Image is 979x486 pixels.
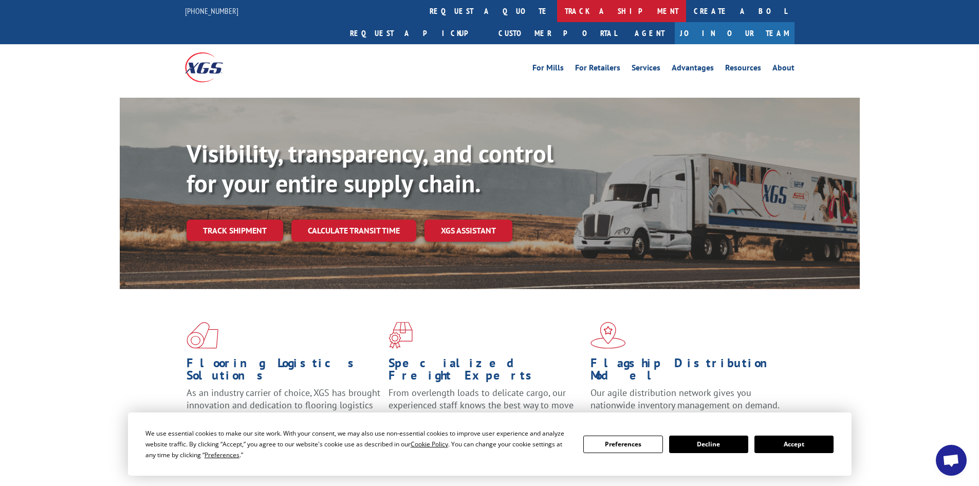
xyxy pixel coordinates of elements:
[389,357,583,387] h1: Specialized Freight Experts
[669,436,748,453] button: Decline
[632,64,660,75] a: Services
[411,440,448,448] span: Cookie Policy
[145,428,571,460] div: We use essential cookies to make our site work. With your consent, we may also use non-essential ...
[187,387,380,423] span: As an industry carrier of choice, XGS has brought innovation and dedication to flooring logistics...
[754,436,834,453] button: Accept
[187,137,553,199] b: Visibility, transparency, and control for your entire supply chain.
[187,220,283,241] a: Track shipment
[725,64,761,75] a: Resources
[491,22,624,44] a: Customer Portal
[624,22,675,44] a: Agent
[590,322,626,349] img: xgs-icon-flagship-distribution-model-red
[389,322,413,349] img: xgs-icon-focused-on-flooring-red
[342,22,491,44] a: Request a pickup
[936,445,967,476] div: Open chat
[128,412,852,476] div: Cookie Consent Prompt
[583,436,662,453] button: Preferences
[672,64,714,75] a: Advantages
[389,387,583,433] p: From overlength loads to delicate cargo, our experienced staff knows the best way to move your fr...
[291,220,416,242] a: Calculate transit time
[590,387,780,411] span: Our agile distribution network gives you nationwide inventory management on demand.
[187,322,218,349] img: xgs-icon-total-supply-chain-intelligence-red
[187,357,381,387] h1: Flooring Logistics Solutions
[575,64,620,75] a: For Retailers
[532,64,564,75] a: For Mills
[424,220,512,242] a: XGS ASSISTANT
[185,6,238,16] a: [PHONE_NUMBER]
[205,451,239,459] span: Preferences
[590,357,785,387] h1: Flagship Distribution Model
[772,64,795,75] a: About
[675,22,795,44] a: Join Our Team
